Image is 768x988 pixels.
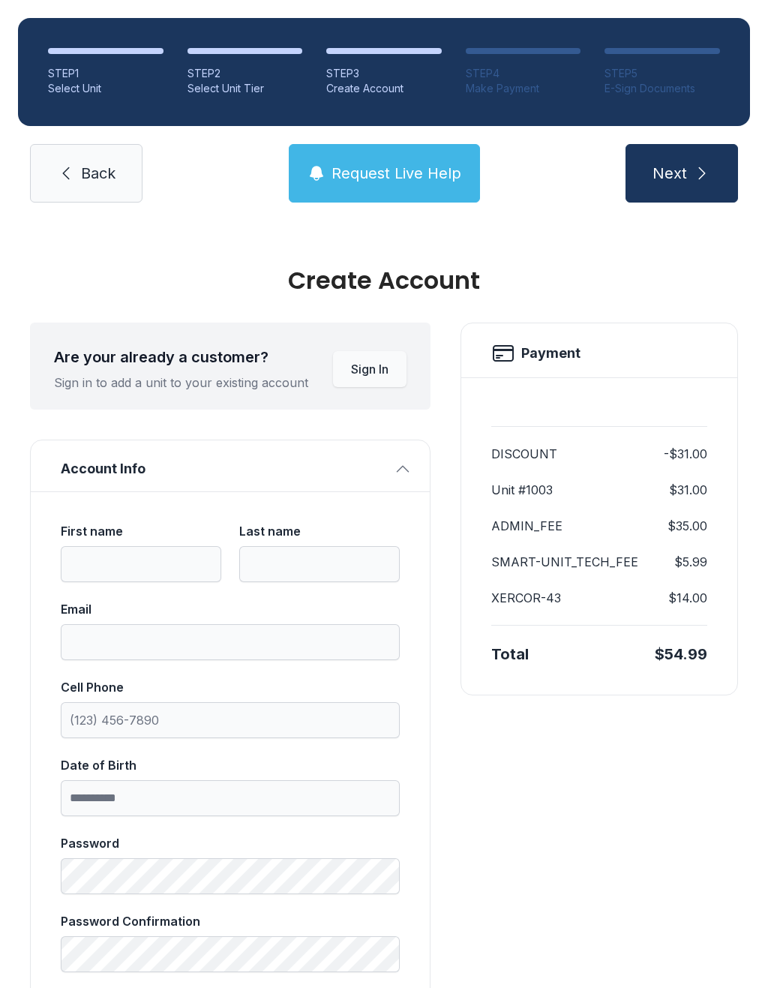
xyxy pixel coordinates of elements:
[54,374,308,392] div: Sign in to add a unit to your existing account
[669,481,707,499] dd: $31.00
[61,458,388,479] span: Account Info
[48,66,163,81] div: STEP 1
[61,702,400,738] input: Cell Phone
[521,343,580,364] h2: Payment
[30,269,738,293] div: Create Account
[61,912,400,930] div: Password Confirmation
[491,644,529,665] div: Total
[187,81,303,96] div: Select Unit Tier
[491,481,553,499] dt: Unit #1003
[668,589,707,607] dd: $14.00
[604,81,720,96] div: E-Sign Documents
[61,546,221,582] input: First name
[61,834,400,852] div: Password
[61,600,400,618] div: Email
[674,553,707,571] dd: $5.99
[466,66,581,81] div: STEP 4
[61,624,400,660] input: Email
[61,678,400,696] div: Cell Phone
[326,66,442,81] div: STEP 3
[61,858,400,894] input: Password
[491,553,638,571] dt: SMART-UNIT_TECH_FEE
[667,517,707,535] dd: $35.00
[655,644,707,665] div: $54.99
[54,347,308,368] div: Are your already a customer?
[61,936,400,972] input: Password Confirmation
[81,163,115,184] span: Back
[31,440,430,491] button: Account Info
[48,81,163,96] div: Select Unit
[491,445,557,463] dt: DISCOUNT
[61,756,400,774] div: Date of Birth
[664,445,707,463] dd: -$31.00
[61,522,221,540] div: First name
[331,163,461,184] span: Request Live Help
[61,780,400,816] input: Date of Birth
[326,81,442,96] div: Create Account
[466,81,581,96] div: Make Payment
[351,360,388,378] span: Sign In
[491,589,561,607] dt: XERCOR-43
[652,163,687,184] span: Next
[239,546,400,582] input: Last name
[604,66,720,81] div: STEP 5
[239,522,400,540] div: Last name
[187,66,303,81] div: STEP 2
[491,517,562,535] dt: ADMIN_FEE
